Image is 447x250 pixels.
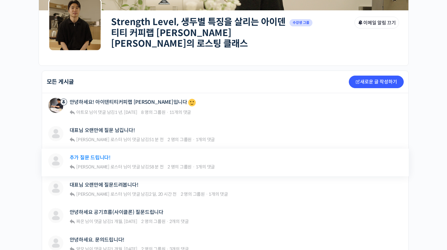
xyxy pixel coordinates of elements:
[75,137,163,142] span: 님이 댓글 남김
[97,207,104,212] span: 설정
[149,137,164,142] a: 51 분 전
[354,17,399,29] button: 이메일 알림 끄기
[70,209,163,215] a: 안녕하세요 공기흐름(사이클론) 질문드립니다
[115,109,137,115] a: 1 년, [DATE]
[168,137,192,142] span: 2 명의 그룹원
[76,219,84,224] span: 짜온
[47,79,74,85] h2: 모든 게시글
[188,99,196,106] img: 🙂
[20,207,24,212] span: 홈
[166,219,168,224] span: ·
[57,208,65,213] span: 대화
[196,137,215,142] span: 1개의 댓글
[75,219,137,224] span: 님이 댓글 남김
[75,191,177,197] span: 님이 댓글 남김
[209,191,228,197] span: 1개의 댓글
[111,16,285,49] a: Strength Level, 생두별 특징을 살리는 아이덴티티 커피랩 [PERSON_NAME] [PERSON_NAME]의 로스팅 클래스
[75,219,84,224] a: 짜온
[76,109,88,115] span: 아트모
[75,164,163,170] span: 님이 댓글 남김
[70,182,138,188] a: 대표님 오랜만에 질문드려봅니다!
[41,198,81,214] a: 대화
[70,155,110,161] a: 추가 질문 드립니다!
[75,109,88,115] a: 아트모
[75,191,122,197] a: [PERSON_NAME] 로스터
[169,219,189,224] span: 2개의 댓글
[70,98,197,107] a: 안녕하세요! 아이덴티티커피랩 [PERSON_NAME]입니다
[181,191,205,197] span: 2 명의 그룹원
[141,109,165,115] span: 8 명의 그룹원
[149,164,164,170] a: 58 분 전
[166,109,168,115] span: ·
[290,19,313,26] span: 수강생 그룹
[206,191,208,197] span: ·
[111,219,137,224] a: 1 개월, [DATE]
[81,198,120,214] a: 설정
[196,164,215,170] span: 1개의 댓글
[168,164,192,170] span: 2 명의 그룹원
[76,137,122,142] span: [PERSON_NAME] 로스터
[75,109,137,115] span: 님이 댓글 남김
[2,198,41,214] a: 홈
[75,137,122,142] a: [PERSON_NAME] 로스터
[349,76,404,88] a: 새로운 글 작성하기
[193,164,195,170] span: ·
[70,237,125,243] a: 안녕하세요. 문의드립니다!
[76,191,122,197] span: [PERSON_NAME] 로스터
[70,127,135,133] a: 대표님 오랜만에 질문 남깁니다!
[149,191,177,197] a: 2 일, 20 시간 전
[193,137,195,142] span: ·
[76,164,122,170] span: [PERSON_NAME] 로스터
[75,164,122,170] a: [PERSON_NAME] 로스터
[169,109,191,115] span: 11개의 댓글
[141,219,165,224] span: 2 명의 그룹원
